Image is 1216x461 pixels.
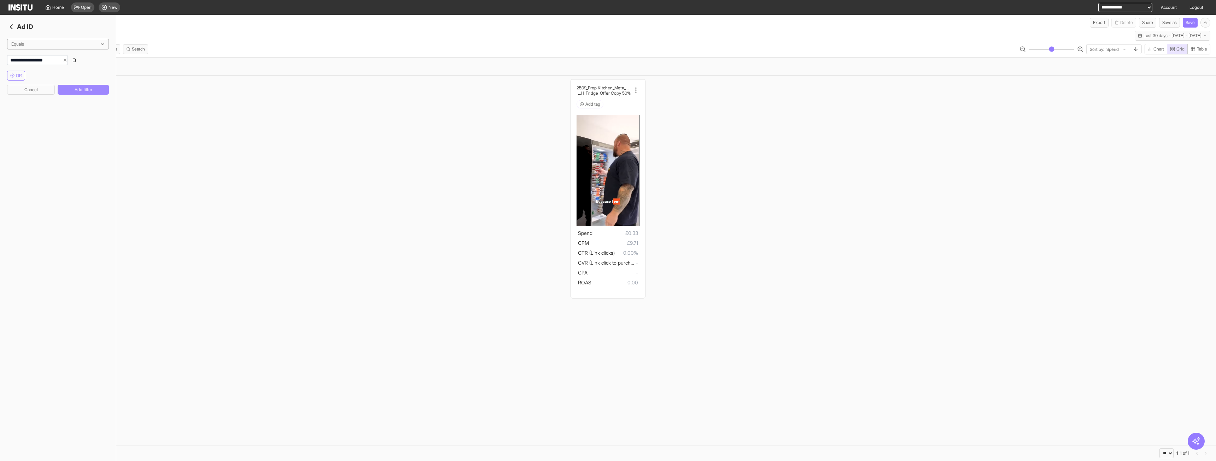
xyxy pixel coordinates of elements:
button: Chart [1145,44,1167,54]
span: £0.33 [592,229,638,237]
span: Home [52,5,64,10]
span: Last 30 days - [DATE] - [DATE] [1144,33,1202,39]
button: Last 30 days - [DATE] - [DATE] [1135,31,1210,41]
button: OR [7,71,25,81]
span: Chart [1153,46,1164,52]
span: Spend [578,230,592,236]
span: 0.00 [591,278,638,287]
span: - [587,268,638,277]
span: Add tag [585,101,600,107]
span: CTR (Link clicks) [578,250,615,256]
div: 2509_Prep Kitchen_Meta_Conversions_High-Net Worth Vertical_Video_Ambassador_EH_Fridge_Offer Copy 50% [577,85,631,96]
span: CPA [578,270,587,276]
button: Clear input [63,58,68,63]
img: Logo [8,4,33,11]
button: Add tag [577,100,603,108]
span: Table [1197,46,1207,52]
span: CVR (Link click to purchase) [578,260,640,266]
span: Open [81,5,92,10]
button: Grid [1167,44,1188,54]
button: Delete [1111,18,1136,28]
button: Save [1183,18,1198,28]
button: Add filter [58,85,109,95]
span: Grid [1176,46,1185,52]
span: OR [16,73,22,78]
span: 0.00% [615,249,638,257]
span: You cannot delete a preset report. [1111,18,1136,28]
button: Share [1139,18,1156,28]
span: Search [132,46,145,52]
button: Search [123,44,148,54]
h2: 2509_Prep Kitchen_Meta_Conversions_High-Net Worth [577,85,631,90]
button: Cancel [7,85,55,95]
div: 1-1 of 1 [1176,450,1189,456]
span: ROAS [578,279,591,285]
button: Table [1187,44,1210,54]
button: Export [1090,18,1109,28]
span: £9.71 [589,239,638,247]
button: Save as [1159,18,1180,28]
span: New [109,5,117,10]
span: CPM [578,240,589,246]
span: Sort by: [1090,47,1104,52]
span: Ad ID [7,22,33,32]
h2: Vertical_Video_Ambassador_EH_Fridge_Offer Copy 50% [577,90,631,96]
span: - [636,259,638,267]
